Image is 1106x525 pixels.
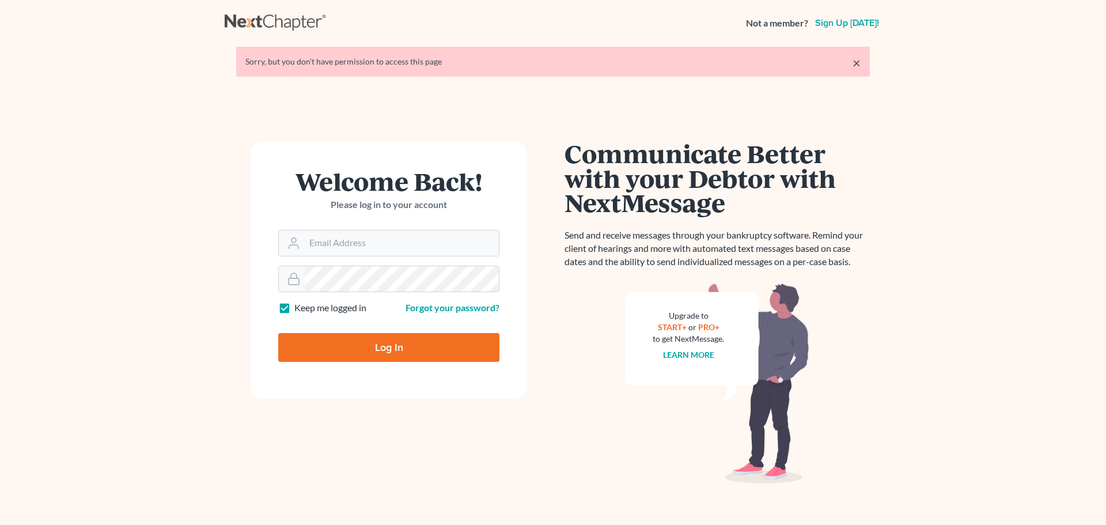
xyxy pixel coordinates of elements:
a: × [853,56,861,70]
input: Log In [278,333,499,362]
a: Learn more [663,350,714,360]
img: nextmessage_bg-59042aed3d76b12b5cd301f8e5b87938c9018125f34e5fa2b7a6b67550977c72.svg [625,282,809,484]
p: Send and receive messages through your bankruptcy software. Remind your client of hearings and mo... [565,229,870,269]
a: Sign up [DATE]! [813,18,881,28]
label: Keep me logged in [294,301,366,315]
a: START+ [658,322,687,332]
input: Email Address [305,231,499,256]
a: PRO+ [698,322,719,332]
p: Please log in to your account [278,198,499,211]
div: Upgrade to [653,310,724,322]
h1: Communicate Better with your Debtor with NextMessage [565,141,870,215]
strong: Not a member? [746,17,808,30]
h1: Welcome Back! [278,169,499,194]
span: or [688,322,696,332]
a: Forgot your password? [406,302,499,313]
div: Sorry, but you don't have permission to access this page [245,56,861,67]
div: to get NextMessage. [653,333,724,345]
